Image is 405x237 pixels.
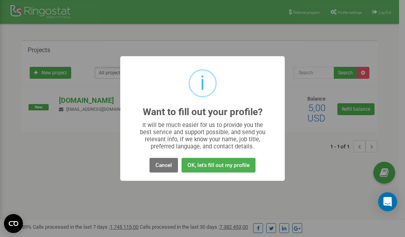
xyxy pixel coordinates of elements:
button: Cancel [150,158,178,173]
div: Open Intercom Messenger [378,192,397,211]
div: It will be much easier for us to provide you the best service and support possible, and send you ... [136,121,269,150]
div: i [200,70,205,96]
button: Open CMP widget [4,214,23,233]
button: OK, let's fill out my profile [182,158,255,173]
h2: Want to fill out your profile? [143,107,263,118]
